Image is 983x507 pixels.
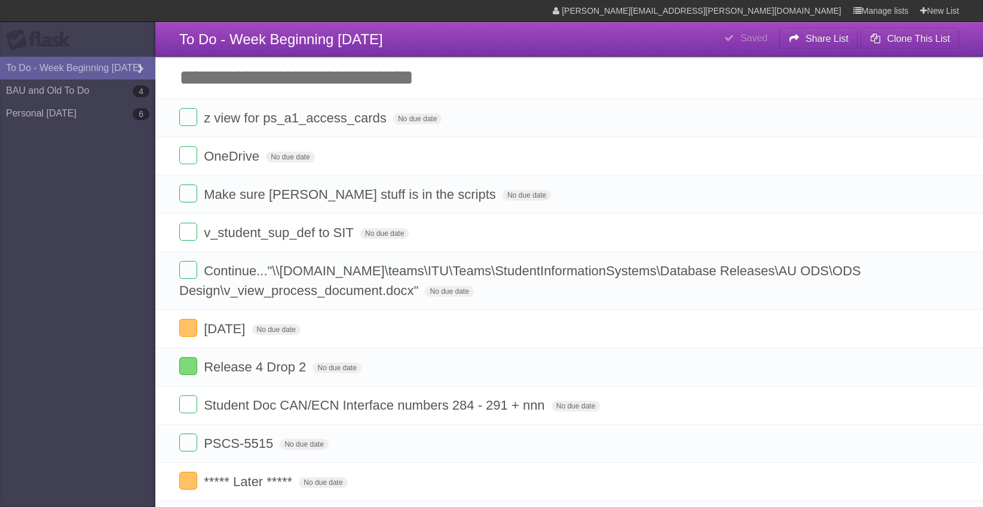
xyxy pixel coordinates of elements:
[204,110,390,125] span: z view for ps_a1_access_cards
[179,357,197,375] label: Done
[179,319,197,337] label: Done
[133,85,149,97] b: 4
[252,324,301,335] span: No due date
[425,286,473,297] span: No due date
[179,395,197,413] label: Done
[393,113,442,124] span: No due date
[6,29,78,51] div: Flask
[204,149,262,164] span: OneDrive
[179,472,197,490] label: Done
[860,28,959,50] button: Clone This List
[779,28,858,50] button: Share List
[179,31,383,47] span: To Do - Week Beginning [DATE]
[179,434,197,451] label: Done
[360,228,409,239] span: No due date
[503,190,551,201] span: No due date
[552,401,600,411] span: No due date
[179,261,197,279] label: Done
[204,398,547,413] span: Student Doc CAN/ECN Interface numbers 284 - 291 + nnn
[204,225,357,240] span: v_student_sup_def to SIT
[204,359,309,374] span: Release 4 Drop 2
[204,321,248,336] span: [DATE]
[313,362,361,373] span: No due date
[179,146,197,164] label: Done
[179,223,197,241] label: Done
[179,185,197,202] label: Done
[266,152,314,162] span: No due date
[133,108,149,120] b: 6
[179,263,861,298] span: Continue..."\\[DOMAIN_NAME]\teams\ITU\Teams\StudentInformationSystems\Database Releases\AU ODS\OD...
[806,33,849,44] b: Share List
[740,33,767,43] b: Saved
[204,187,499,202] span: Make sure [PERSON_NAME] stuff is in the scripts
[179,108,197,126] label: Done
[204,436,276,451] span: PSCS-5515
[299,477,347,488] span: No due date
[280,439,328,450] span: No due date
[887,33,950,44] b: Clone This List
